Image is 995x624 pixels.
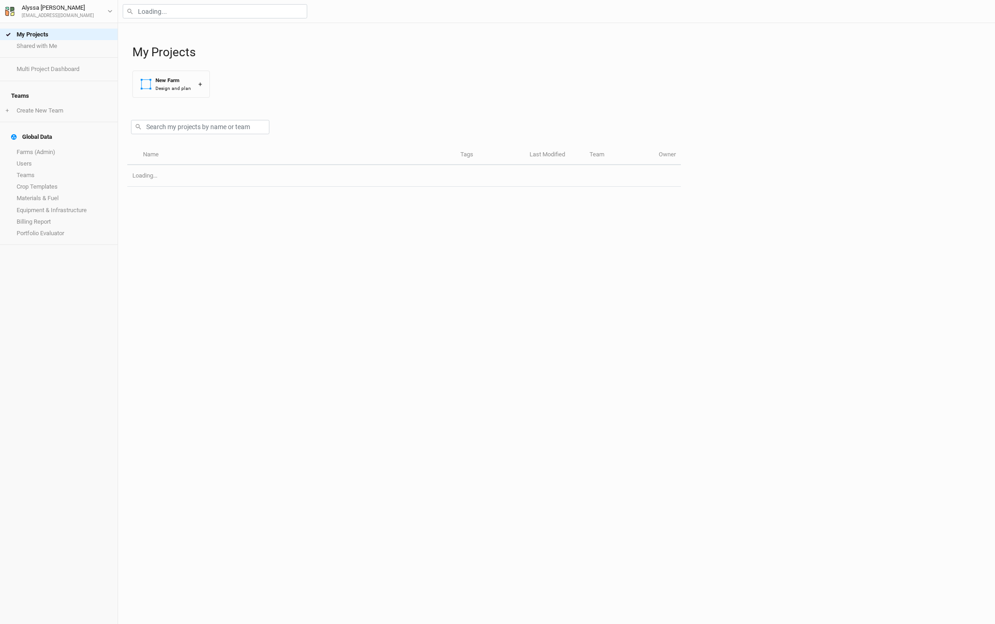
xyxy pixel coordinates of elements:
h4: Teams [6,87,112,105]
td: Loading... [127,165,681,187]
input: Loading... [123,4,307,18]
div: [EMAIL_ADDRESS][DOMAIN_NAME] [22,12,94,19]
div: Alyssa [PERSON_NAME] [22,3,94,12]
th: Team [584,145,654,165]
input: Search my projects by name or team [131,120,269,134]
button: New FarmDesign and plan+ [132,71,210,98]
h1: My Projects [132,45,986,59]
th: Last Modified [524,145,584,165]
div: Design and plan [155,85,191,92]
div: New Farm [155,77,191,84]
th: Name [137,145,455,165]
div: Global Data [11,133,52,141]
button: Alyssa [PERSON_NAME][EMAIL_ADDRESS][DOMAIN_NAME] [5,3,113,19]
span: + [6,107,9,114]
th: Tags [455,145,524,165]
div: + [198,79,202,89]
th: Owner [654,145,681,165]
